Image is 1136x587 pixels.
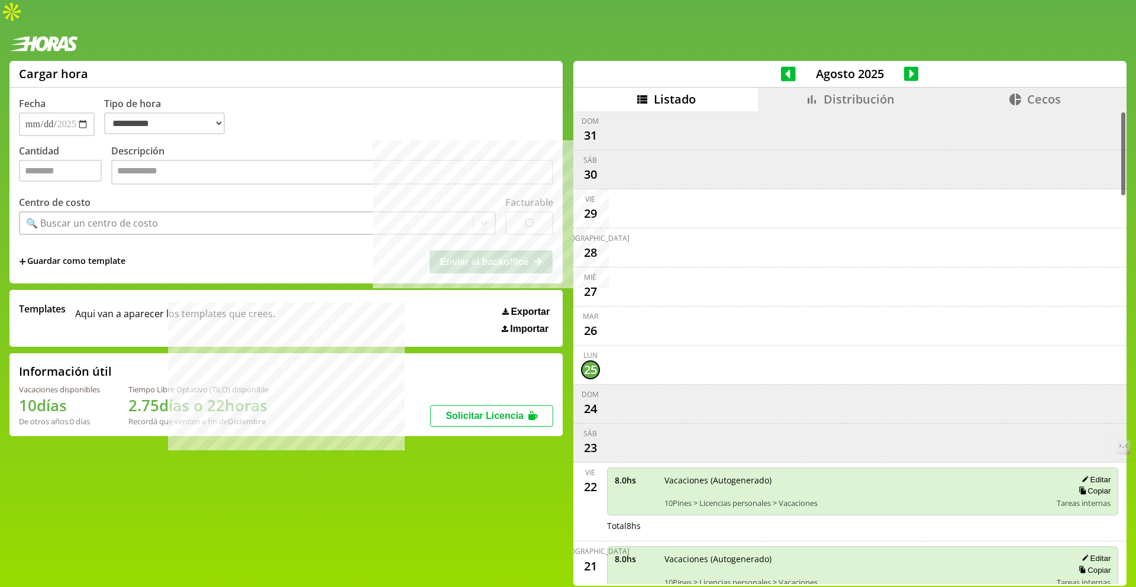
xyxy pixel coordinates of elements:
div: 🔍 Buscar un centro de costo [26,217,158,230]
div: Vacaciones disponibles [19,384,100,395]
span: Aqui van a aparecer los templates que crees. [75,302,275,334]
div: 24 [581,399,600,418]
label: Facturable [505,196,553,209]
span: 8.0 hs [615,553,656,565]
span: Cecos [1027,91,1061,107]
div: Recordá que vencen a fin de [128,416,269,427]
b: Diciembre [228,416,266,427]
div: vie [585,194,595,204]
input: Cantidad [19,160,102,182]
select: Tipo de hora [104,112,225,134]
span: 10Pines > Licencias personales > Vacaciones [664,498,1049,508]
div: Tiempo Libre Optativo (TiLO) disponible [128,384,269,395]
div: 22 [581,478,600,496]
div: sáb [583,428,597,438]
span: Importar [510,324,548,334]
span: Agosto 2025 [796,66,904,82]
div: 26 [581,321,600,340]
div: 28 [581,243,600,262]
div: 21 [581,556,600,575]
button: Solicitar Licencia [430,405,553,427]
span: + [19,255,26,268]
div: 23 [581,438,600,457]
h1: 2.75 días o 22 horas [128,395,269,416]
button: Editar [1078,475,1111,485]
span: Exportar [511,307,550,317]
div: lun [583,350,598,360]
button: Exportar [499,306,553,318]
div: De otros años: 0 días [19,416,100,427]
div: mar [583,311,598,321]
div: dom [582,389,599,399]
div: mié [584,272,596,282]
img: logotipo [9,36,78,51]
button: Copiar [1075,486,1111,496]
label: Fecha [19,97,46,110]
button: Copiar [1075,565,1111,575]
div: 31 [581,126,600,145]
button: Editar [1078,553,1111,563]
h1: 10 días [19,395,100,416]
span: Solicitar Licencia [446,411,524,421]
h2: Información útil [19,363,112,379]
span: Vacaciones (Autogenerado) [664,553,1049,565]
div: 25 [581,360,600,379]
textarea: Descripción [111,160,553,185]
span: Vacaciones (Autogenerado) [664,475,1049,486]
label: Tipo de hora [104,97,234,136]
label: Centro de costo [19,196,91,209]
div: [DEMOGRAPHIC_DATA] [551,233,630,243]
div: sáb [583,155,597,165]
span: Distribución [824,91,895,107]
div: vie [585,467,595,478]
label: Descripción [111,144,553,188]
div: 27 [581,282,600,301]
div: scrollable content [573,111,1127,584]
span: +Guardar como template [19,255,125,268]
label: Cantidad [19,144,111,188]
div: [DEMOGRAPHIC_DATA] [551,546,630,556]
span: Templates [19,302,66,315]
div: Total 8 hs [607,520,1119,531]
span: Tareas internas [1057,498,1111,508]
div: dom [582,116,599,126]
div: 29 [581,204,600,223]
span: 8.0 hs [615,475,656,486]
h1: Cargar hora [19,66,88,82]
span: Listado [654,91,696,107]
div: 30 [581,165,600,184]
